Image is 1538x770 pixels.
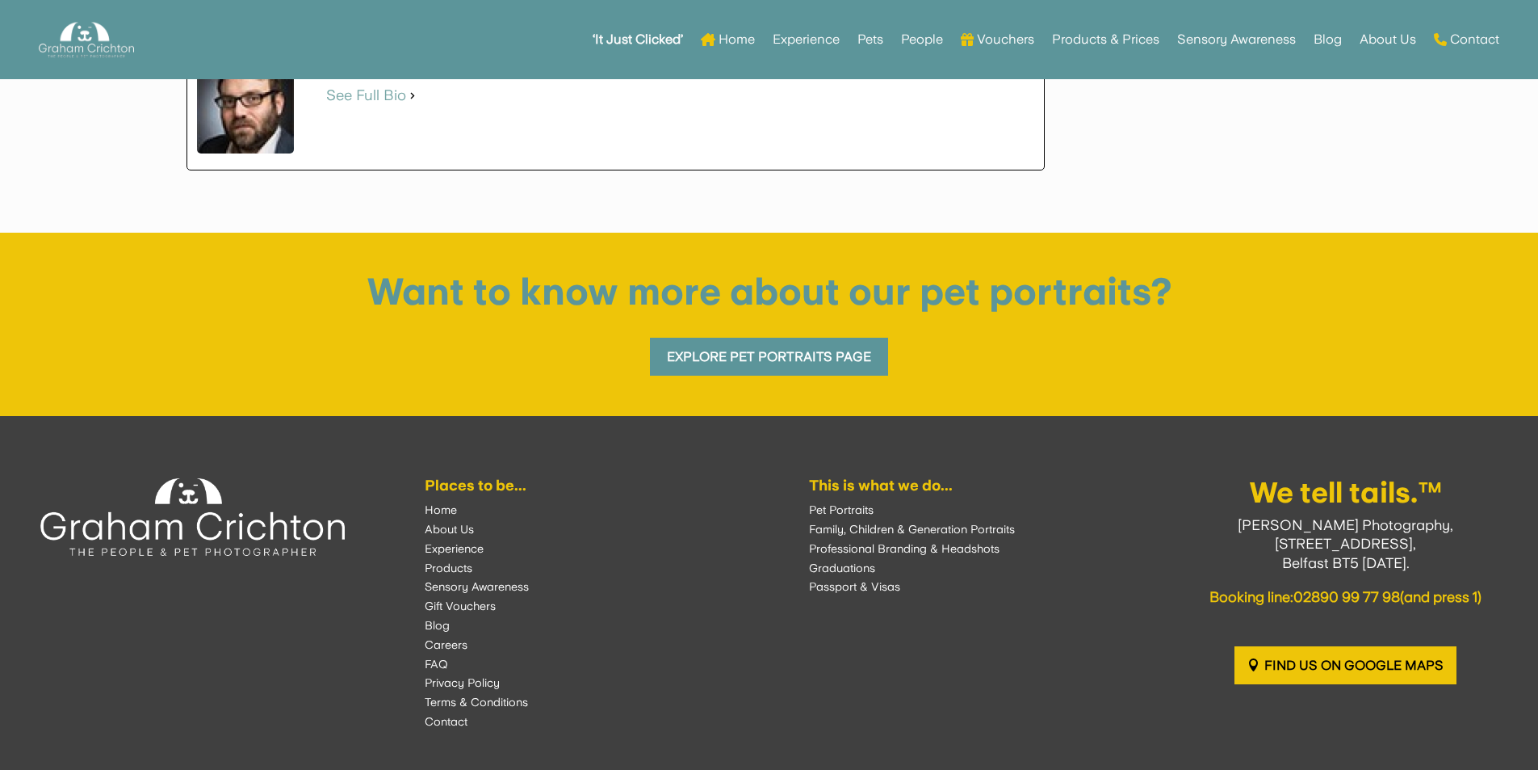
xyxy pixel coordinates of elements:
[1238,516,1453,533] span: [PERSON_NAME] Photography,
[326,86,406,105] a: See Full Bio
[425,696,528,709] a: Terms & Conditions
[1177,8,1296,71] a: Sensory Awareness
[425,619,450,632] a: Blog
[809,562,875,574] a: Graduations
[425,503,457,516] a: Home
[701,8,755,71] a: Home
[809,523,1015,536] a: Family, Children & Generation Portraits
[809,580,900,593] a: Passport & Visas
[425,580,529,593] a: Sensory Awareness
[1209,588,1481,605] span: Booking line: (and press 1)
[197,57,294,154] img: author avatar
[425,478,729,501] h6: Places to be...
[773,8,840,71] a: Experience
[1314,8,1342,71] a: Blog
[1052,8,1159,71] a: Products & Prices
[1293,588,1400,605] a: 02890 99 77 98
[425,638,467,651] a: Careers
[809,542,999,555] a: Professional Branding & Headshots
[901,8,943,71] a: People
[425,523,474,536] a: About Us
[1275,535,1416,552] span: [STREET_ADDRESS],
[857,8,883,71] a: Pets
[425,676,500,689] a: Privacy Policy
[425,715,467,728] a: Contact
[593,8,683,71] a: ‘It Just Clicked’
[1434,8,1499,71] a: Contact
[809,478,1113,501] h6: This is what we do...
[809,503,874,516] a: Pet Portraits
[1360,8,1416,71] a: About Us
[425,658,448,671] a: FAQ
[425,562,472,574] a: Products
[1234,646,1456,684] a: Find us on Google Maps
[425,542,484,555] a: Experience
[406,86,419,105] a: See Full Bio
[1193,478,1498,515] h3: We tell tails.™
[40,273,1498,318] h1: Want to know more about our pet portraits?
[425,600,496,612] a: Gift Vouchers
[39,18,134,62] img: Graham Crichton Photography Logo
[650,338,888,376] a: Explore Pet Portraits Page
[961,8,1034,71] a: Vouchers
[1282,554,1410,571] span: Belfast BT5 [DATE].
[593,34,683,45] strong: ‘It Just Clicked’
[40,478,345,556] img: Experience the Experience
